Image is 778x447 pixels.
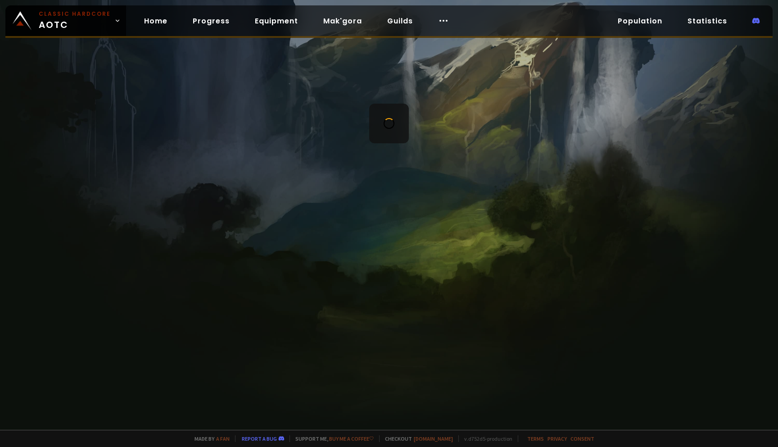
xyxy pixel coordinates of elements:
[189,435,230,442] span: Made by
[379,435,453,442] span: Checkout
[329,435,374,442] a: Buy me a coffee
[39,10,111,18] small: Classic Hardcore
[185,12,237,30] a: Progress
[242,435,277,442] a: Report a bug
[316,12,369,30] a: Mak'gora
[458,435,512,442] span: v. d752d5 - production
[570,435,594,442] a: Consent
[289,435,374,442] span: Support me,
[380,12,420,30] a: Guilds
[5,5,126,36] a: Classic HardcoreAOTC
[414,435,453,442] a: [DOMAIN_NAME]
[248,12,305,30] a: Equipment
[39,10,111,32] span: AOTC
[137,12,175,30] a: Home
[527,435,544,442] a: Terms
[216,435,230,442] a: a fan
[547,435,567,442] a: Privacy
[611,12,669,30] a: Population
[680,12,734,30] a: Statistics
